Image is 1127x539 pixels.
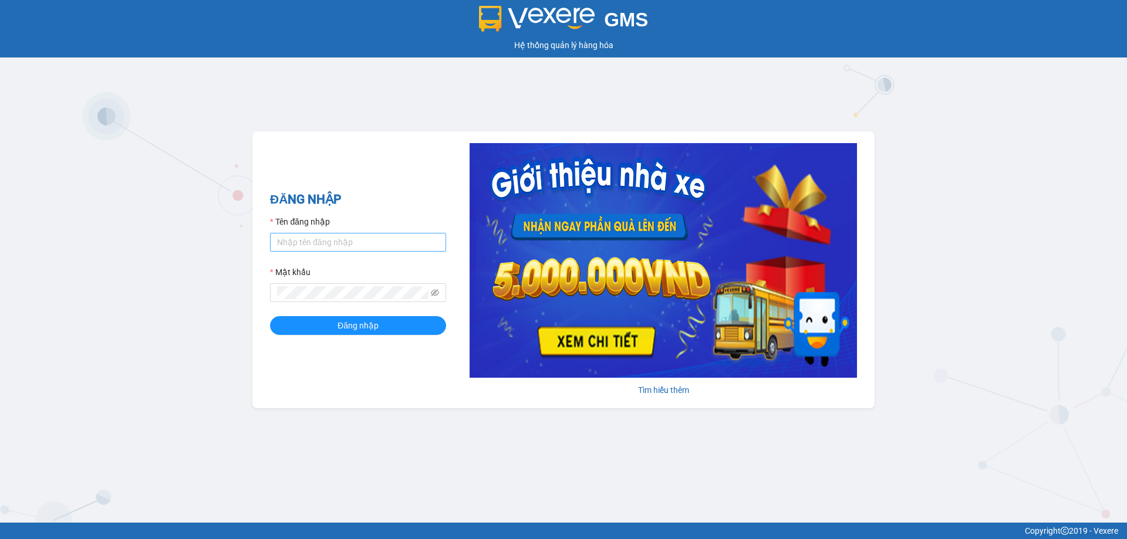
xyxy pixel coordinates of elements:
label: Tên đăng nhập [270,215,330,228]
div: Tìm hiểu thêm [470,384,857,396]
input: Tên đăng nhập [270,233,446,252]
div: Hệ thống quản lý hàng hóa [3,39,1124,52]
div: Copyright 2019 - Vexere [9,524,1118,537]
h2: ĐĂNG NHẬP [270,190,446,209]
button: Đăng nhập [270,316,446,335]
img: logo 2 [479,6,595,32]
span: copyright [1061,527,1069,535]
span: Đăng nhập [338,319,379,332]
span: GMS [604,9,648,30]
a: GMS [479,18,649,27]
input: Mật khẩu [277,286,428,299]
span: eye-invisible [431,289,439,297]
img: banner-0 [470,143,857,378]
label: Mật khẩu [270,266,311,279]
